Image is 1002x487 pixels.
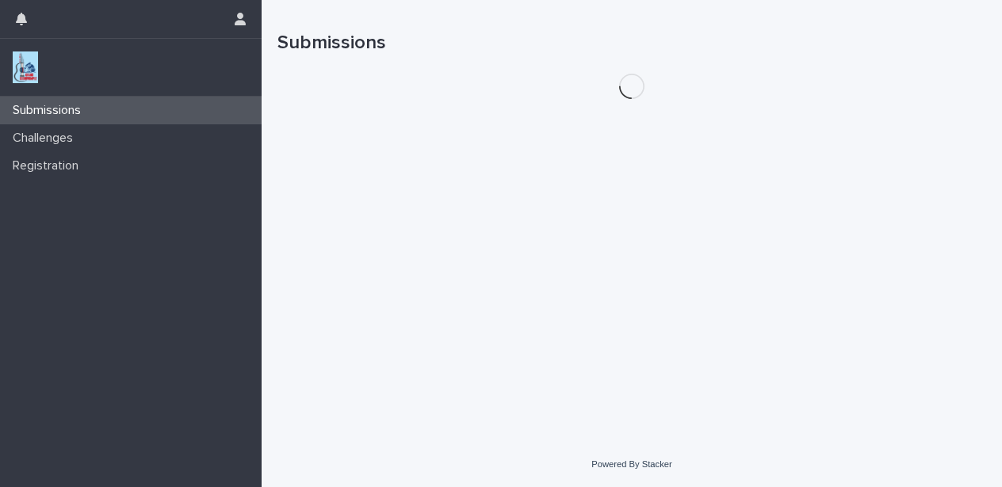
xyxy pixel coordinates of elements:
[591,459,671,469] a: Powered By Stacker
[6,131,86,146] p: Challenges
[6,158,91,173] p: Registration
[13,51,38,83] img: jxsLJbdS1eYBI7rVAS4p
[6,103,94,118] p: Submissions
[277,32,986,55] h1: Submissions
